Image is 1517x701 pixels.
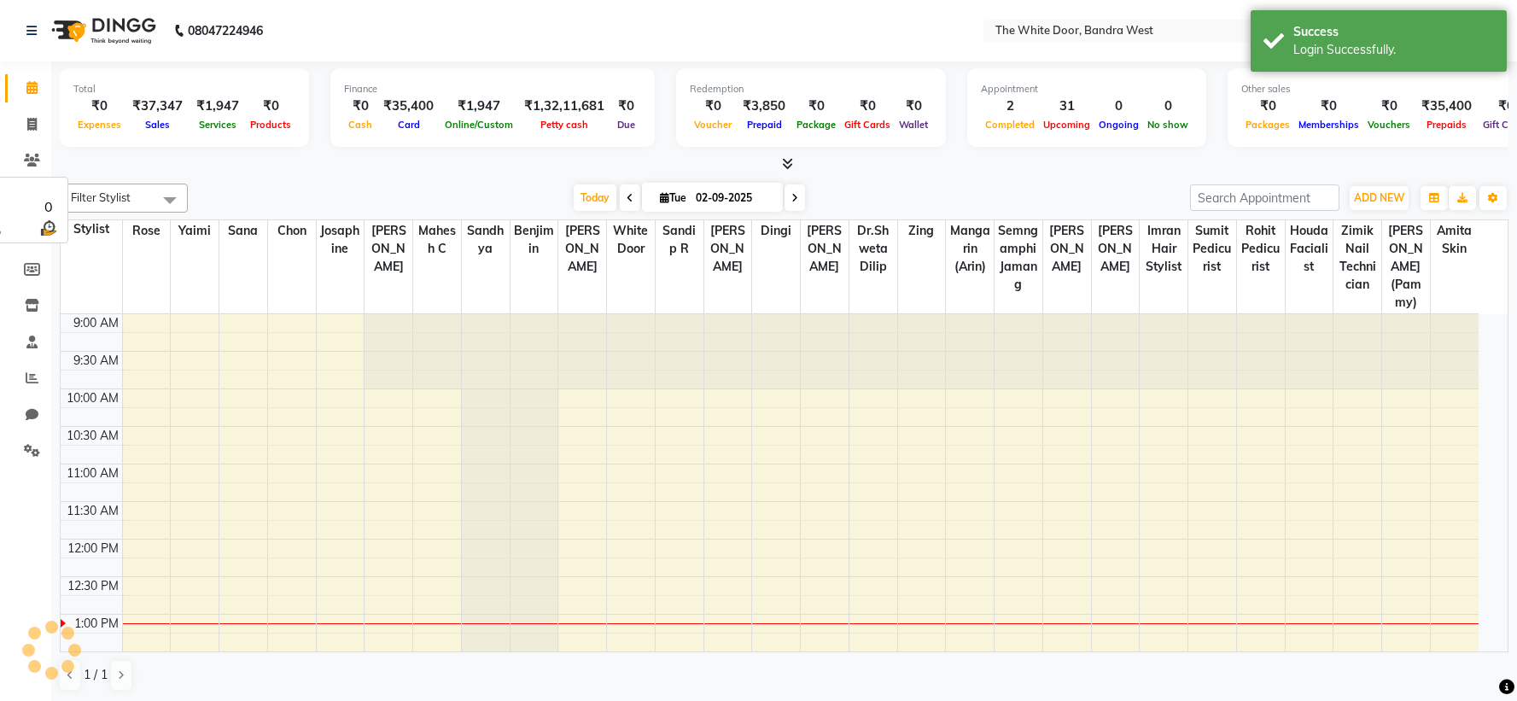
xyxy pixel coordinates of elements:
[1092,220,1140,277] span: [PERSON_NAME]
[1094,96,1143,116] div: 0
[1143,119,1193,131] span: No show
[63,502,122,520] div: 11:30 AM
[613,119,639,131] span: Due
[656,191,691,204] span: Tue
[1354,191,1404,204] span: ADD NEW
[73,96,125,116] div: ₹0
[691,185,776,211] input: 2025-09-02
[73,82,295,96] div: Total
[607,220,655,260] span: white door
[690,119,736,131] span: Voucher
[1363,119,1415,131] span: Vouchers
[441,119,517,131] span: Online/Custom
[1286,220,1333,277] span: Houda Facialist
[63,389,122,407] div: 10:00 AM
[704,220,752,277] span: [PERSON_NAME]
[70,352,122,370] div: 9:30 AM
[1094,119,1143,131] span: Ongoing
[1445,633,1500,684] iframe: chat widget
[1190,184,1339,211] input: Search Appointment
[849,220,897,277] span: Dr.Shweta Dilip
[1294,96,1363,116] div: ₹0
[1140,220,1187,277] span: Imran Hair stylist
[190,96,246,116] div: ₹1,947
[365,220,412,277] span: [PERSON_NAME]
[1415,96,1479,116] div: ₹35,400
[574,184,616,211] span: Today
[1241,119,1294,131] span: Packages
[123,220,171,242] span: Rose
[895,96,932,116] div: ₹0
[558,220,606,277] span: [PERSON_NAME]
[171,220,219,242] span: Yaimi
[1350,186,1409,210] button: ADD NEW
[376,96,441,116] div: ₹35,400
[71,190,131,204] span: Filter Stylist
[995,220,1042,295] span: Semngamphi Jamang
[840,119,895,131] span: Gift Cards
[1431,220,1479,260] span: Amita Skin
[1293,23,1494,41] div: Success
[736,96,792,116] div: ₹3,850
[1241,96,1294,116] div: ₹0
[792,119,840,131] span: Package
[394,119,424,131] span: Card
[840,96,895,116] div: ₹0
[1294,119,1363,131] span: Memberships
[61,220,122,238] div: Stylist
[1293,41,1494,59] div: Login Successfully.
[71,615,122,633] div: 1:00 PM
[317,220,365,260] span: Josaphine
[1188,220,1236,277] span: Sumit Pedicurist
[441,96,517,116] div: ₹1,947
[801,220,849,277] span: [PERSON_NAME]
[344,82,641,96] div: Finance
[981,82,1193,96] div: Appointment
[1422,119,1471,131] span: Prepaids
[752,220,800,242] span: Dingi
[656,220,703,260] span: Sandip R
[125,96,190,116] div: ₹37,347
[344,96,376,116] div: ₹0
[268,220,316,242] span: Chon
[690,96,736,116] div: ₹0
[64,577,122,595] div: 12:30 PM
[517,96,611,116] div: ₹1,32,11,681
[946,220,994,277] span: Mangarin (Arin)
[536,119,592,131] span: Petty cash
[611,96,641,116] div: ₹0
[898,220,946,242] span: Zing
[73,119,125,131] span: Expenses
[38,196,59,217] div: 0
[84,666,108,684] span: 1 / 1
[1363,96,1415,116] div: ₹0
[188,7,263,55] b: 08047224946
[1039,96,1094,116] div: 31
[344,119,376,131] span: Cash
[195,119,241,131] span: Services
[70,314,122,332] div: 9:00 AM
[981,96,1039,116] div: 2
[1237,220,1285,277] span: Rohit Pedicurist
[63,427,122,445] div: 10:30 AM
[38,217,59,238] img: wait_time.png
[246,119,295,131] span: Products
[743,119,786,131] span: Prepaid
[64,540,122,558] div: 12:00 PM
[511,220,558,260] span: benjimin
[44,7,160,55] img: logo
[1039,119,1094,131] span: Upcoming
[141,119,174,131] span: Sales
[219,220,267,242] span: Sana
[981,119,1039,131] span: Completed
[246,96,295,116] div: ₹0
[63,464,122,482] div: 11:00 AM
[1382,220,1430,313] span: [PERSON_NAME] (Pammy)
[895,119,932,131] span: Wallet
[1333,220,1381,295] span: Zimik Nail technician
[1043,220,1091,277] span: [PERSON_NAME]
[462,220,510,260] span: Sandhya
[792,96,840,116] div: ₹0
[413,220,461,260] span: Mahesh C
[1143,96,1193,116] div: 0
